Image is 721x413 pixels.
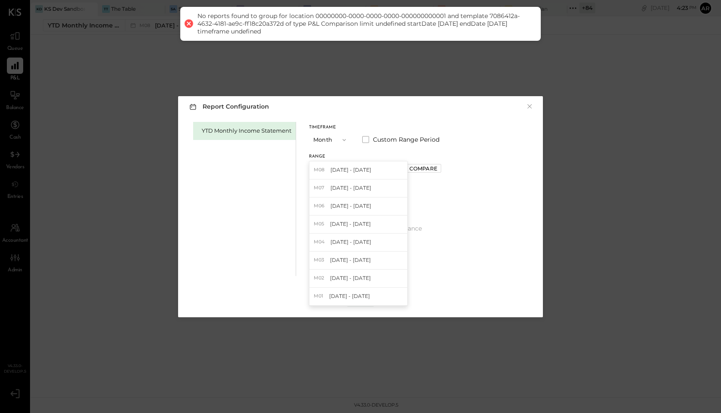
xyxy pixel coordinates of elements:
[373,135,439,144] span: Custom Range Period
[202,127,291,135] div: YTD Monthly Income Statement
[197,12,532,36] div: No reports found to group for location 00000000-0000-0000-0000-000000000001 and template 7086412a...
[188,101,269,112] h3: Report Configuration
[330,256,371,264] span: [DATE] - [DATE]
[330,184,371,191] span: [DATE] - [DATE]
[330,202,371,210] span: [DATE] - [DATE]
[314,239,327,246] span: M04
[330,238,371,246] span: [DATE] - [DATE]
[314,257,327,264] span: M03
[309,132,352,148] button: Month
[314,221,327,228] span: M05
[314,167,327,173] span: M08
[314,275,327,282] span: M02
[314,185,327,191] span: M07
[526,102,533,111] button: ×
[330,274,371,282] span: [DATE] - [DATE]
[330,220,371,228] span: [DATE] - [DATE]
[330,166,371,173] span: [DATE] - [DATE]
[409,165,437,172] div: Compare
[329,292,370,300] span: [DATE] - [DATE]
[314,293,326,300] span: M01
[406,164,441,173] button: Compare
[314,203,327,210] span: M06
[309,125,352,130] div: Timeframe
[309,155,400,159] div: Range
